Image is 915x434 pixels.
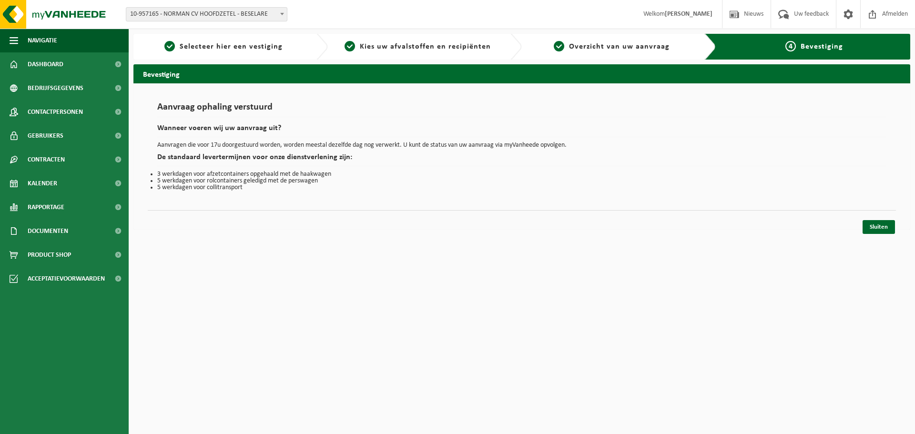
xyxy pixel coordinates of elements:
span: 3 [554,41,564,51]
span: Kies uw afvalstoffen en recipiënten [360,43,491,50]
span: Product Shop [28,243,71,267]
span: 10-957165 - NORMAN CV HOOFDZETEL - BESELARE [126,7,287,21]
span: Navigatie [28,29,57,52]
a: 2Kies uw afvalstoffen en recipiënten [333,41,503,52]
span: Bevestiging [801,43,843,50]
span: Selecteer hier een vestiging [180,43,283,50]
span: Bedrijfsgegevens [28,76,83,100]
span: 10-957165 - NORMAN CV HOOFDZETEL - BESELARE [126,8,287,21]
span: Kalender [28,172,57,195]
li: 5 werkdagen voor collitransport [157,184,886,191]
span: Contactpersonen [28,100,83,124]
h1: Aanvraag ophaling verstuurd [157,102,886,117]
span: Documenten [28,219,68,243]
span: 2 [345,41,355,51]
span: 4 [785,41,796,51]
span: Dashboard [28,52,63,76]
p: Aanvragen die voor 17u doorgestuurd worden, worden meestal dezelfde dag nog verwerkt. U kunt de s... [157,142,886,149]
span: Acceptatievoorwaarden [28,267,105,291]
span: 1 [164,41,175,51]
a: 1Selecteer hier een vestiging [138,41,309,52]
li: 5 werkdagen voor rolcontainers geledigd met de perswagen [157,178,886,184]
span: Contracten [28,148,65,172]
span: Overzicht van uw aanvraag [569,43,670,50]
li: 3 werkdagen voor afzetcontainers opgehaald met de haakwagen [157,171,886,178]
a: Sluiten [863,220,895,234]
strong: [PERSON_NAME] [665,10,712,18]
span: Gebruikers [28,124,63,148]
h2: Wanneer voeren wij uw aanvraag uit? [157,124,886,137]
h2: De standaard levertermijnen voor onze dienstverlening zijn: [157,153,886,166]
span: Rapportage [28,195,64,219]
a: 3Overzicht van uw aanvraag [527,41,697,52]
h2: Bevestiging [133,64,910,83]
